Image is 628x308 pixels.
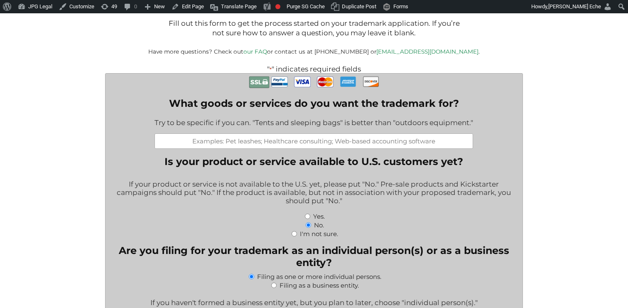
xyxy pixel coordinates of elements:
img: Secure Payment with SSL [249,74,270,91]
legend: Are you filing for your trademark as an individual person(s) or as a business entity? [112,244,517,269]
label: Filing as a business entity. [280,281,359,289]
label: No. [314,221,324,229]
img: Discover [363,74,379,89]
label: What goods or services do you want the trademark for? [155,97,473,109]
input: Examples: Pet leashes; Healthcare consulting; Web-based accounting software [155,133,473,149]
span: [PERSON_NAME] Eche [548,3,601,10]
img: MasterCard [317,74,334,90]
a: [EMAIL_ADDRESS][DOMAIN_NAME] [376,48,478,55]
div: If you haven't formed a business entity yet, but you plan to later, choose "individual person(s)." [112,293,517,307]
img: Visa [294,74,311,90]
small: Have more questions? Check out or contact us at [PHONE_NUMBER] or . [148,48,480,55]
img: PayPal [271,74,288,90]
p: Fill out this form to get the process started on your trademark application. If you’re not sure h... [163,19,465,38]
label: I'm not sure. [300,230,338,238]
a: our FAQ [243,48,267,55]
p: " " indicates required fields [82,65,547,73]
div: If your product or service is not available to the U.S. yet, please put "No." Pre-sale products a... [112,175,517,212]
label: Yes. [313,212,325,220]
img: AmEx [340,74,356,90]
div: Try to be specific if you can. "Tents and sleeping bags" is better than "outdoors equipment." [155,113,473,133]
label: Filing as one or more individual persons. [257,273,381,281]
div: Focus keyphrase not set [275,4,280,9]
legend: Is your product or service available to U.S. customers yet? [164,155,463,168]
